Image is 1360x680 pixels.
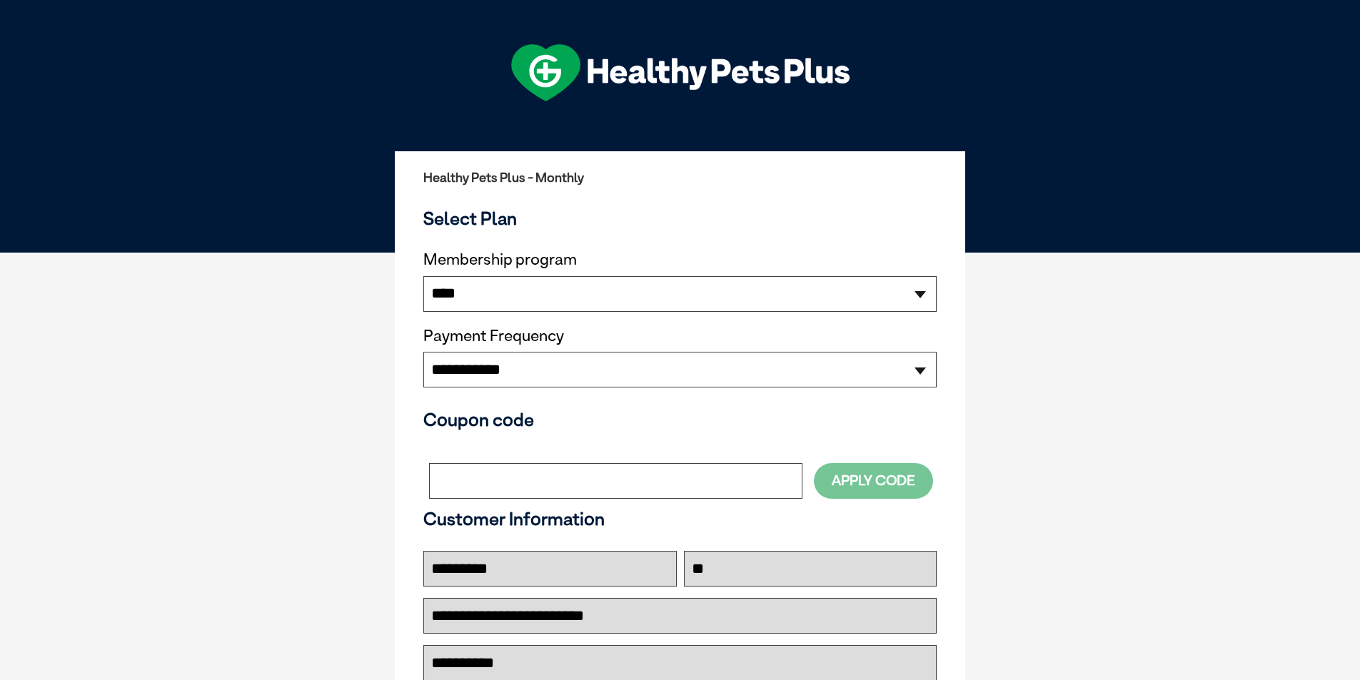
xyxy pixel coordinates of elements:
h2: Healthy Pets Plus - Monthly [423,171,937,185]
h3: Customer Information [423,508,937,529]
label: Membership program [423,250,937,269]
h3: Select Plan [423,208,937,229]
h3: Coupon code [423,409,937,430]
label: Payment Frequency [423,327,564,345]
img: hpp-logo-landscape-green-white.png [511,44,850,101]
button: Apply Code [814,463,933,498]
